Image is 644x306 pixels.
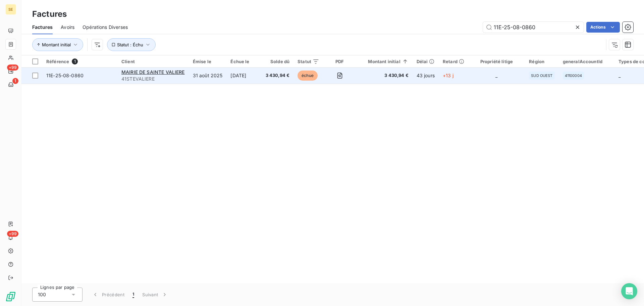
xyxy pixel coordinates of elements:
span: +99 [7,231,18,237]
div: Échue le [230,59,257,64]
div: Montant initial [360,59,408,64]
span: 1 [72,58,78,64]
span: Opérations Diverses [83,24,128,31]
div: SE [5,4,16,15]
div: Propriété litige [472,59,521,64]
td: 43 jours [413,68,439,84]
span: Factures [32,24,53,31]
button: Suivant [138,288,172,302]
span: 41STEVALIERE [121,76,185,82]
span: 41100004 [565,74,582,78]
div: Solde dû [266,59,290,64]
button: Actions [586,22,620,33]
button: 1 [128,288,138,302]
img: Logo LeanPay [5,291,16,302]
span: 1 [132,291,134,298]
span: 100 [38,291,46,298]
div: Retard [443,59,464,64]
span: +13 j [443,73,453,78]
span: Montant initial [42,42,71,47]
h3: Factures [32,8,67,20]
span: Statut : Échu [117,42,143,47]
span: 1 [12,78,18,84]
div: Open Intercom Messenger [621,283,637,299]
span: SUD OUEST [531,74,552,78]
div: generalAccountId [563,59,610,64]
div: Région [529,59,554,64]
button: Montant initial [32,38,83,51]
div: Émise le [193,59,223,64]
span: 3 430,94 € [360,72,408,79]
div: Statut [298,59,319,64]
span: 11E-25-08-0860 [46,73,84,78]
td: [DATE] [226,68,261,84]
span: Avoirs [61,24,74,31]
span: 3 430,94 € [266,72,290,79]
span: _ [619,73,621,78]
button: Précédent [88,288,128,302]
span: _ [495,73,497,78]
span: échue [298,71,318,81]
div: Client [121,59,185,64]
div: PDF [327,59,352,64]
span: +99 [7,64,18,71]
input: Rechercher [483,22,584,33]
div: Délai [417,59,435,64]
button: Statut : Échu [107,38,156,51]
td: 31 août 2025 [189,68,227,84]
span: Référence [46,59,69,64]
span: MAIRIE DE SAINTE VALIERE [121,69,185,75]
